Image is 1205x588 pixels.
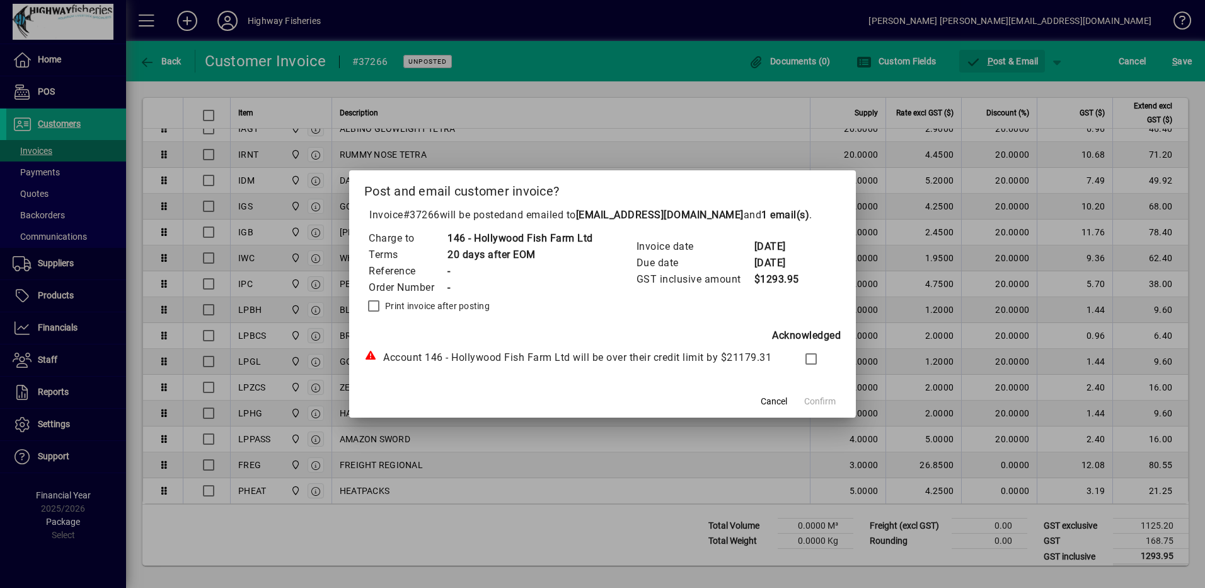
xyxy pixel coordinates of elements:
td: $1293.95 [754,271,804,288]
button: Cancel [754,390,794,413]
label: Print invoice after posting [383,300,490,312]
span: #37266 [403,209,440,221]
td: - [447,279,593,296]
b: [EMAIL_ADDRESS][DOMAIN_NAME] [576,209,744,221]
td: 146 - Hollywood Fish Farm Ltd [447,230,593,247]
span: and [744,209,810,221]
td: 20 days after EOM [447,247,593,263]
td: Terms [368,247,447,263]
td: Order Number [368,279,447,296]
span: and emailed to [505,209,810,221]
td: GST inclusive amount [636,271,754,288]
td: [DATE] [754,238,804,255]
span: Cancel [761,395,787,408]
b: 1 email(s) [761,209,809,221]
p: Invoice will be posted . [364,208,841,223]
td: - [447,263,593,279]
td: Invoice date [636,238,754,255]
div: Account 146 - Hollywood Fish Farm Ltd will be over their credit limit by $21179.31 [364,350,780,365]
td: Reference [368,263,447,279]
td: Charge to [368,230,447,247]
h2: Post and email customer invoice? [349,170,856,207]
div: Acknowledged [364,328,841,343]
td: [DATE] [754,255,804,271]
td: Due date [636,255,754,271]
